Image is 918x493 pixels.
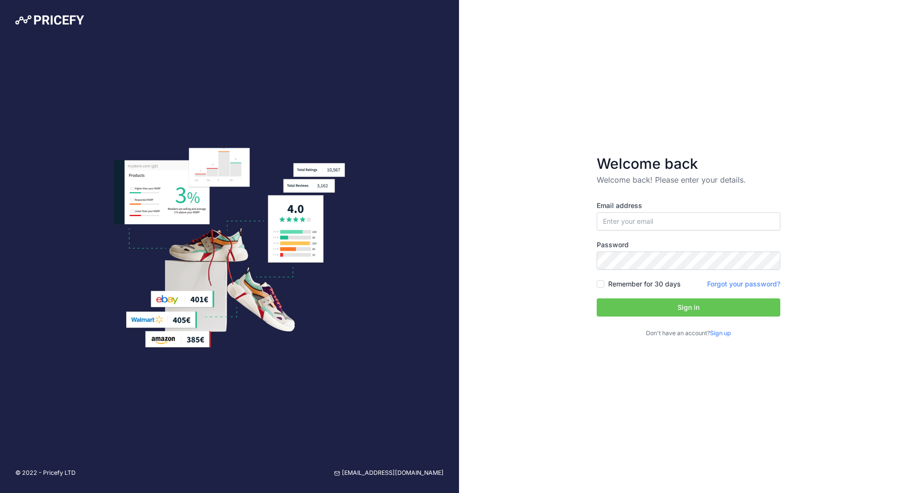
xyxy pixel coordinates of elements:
[707,280,780,288] a: Forgot your password?
[597,201,780,210] label: Email address
[597,212,780,230] input: Enter your email
[15,15,84,25] img: Pricefy
[15,469,76,478] p: © 2022 - Pricefy LTD
[597,240,780,250] label: Password
[597,155,780,172] h3: Welcome back
[597,174,780,186] p: Welcome back! Please enter your details.
[608,279,680,289] label: Remember for 30 days
[334,469,444,478] a: [EMAIL_ADDRESS][DOMAIN_NAME]
[710,329,731,337] a: Sign up
[597,298,780,317] button: Sign in
[597,329,780,338] p: Don't have an account?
